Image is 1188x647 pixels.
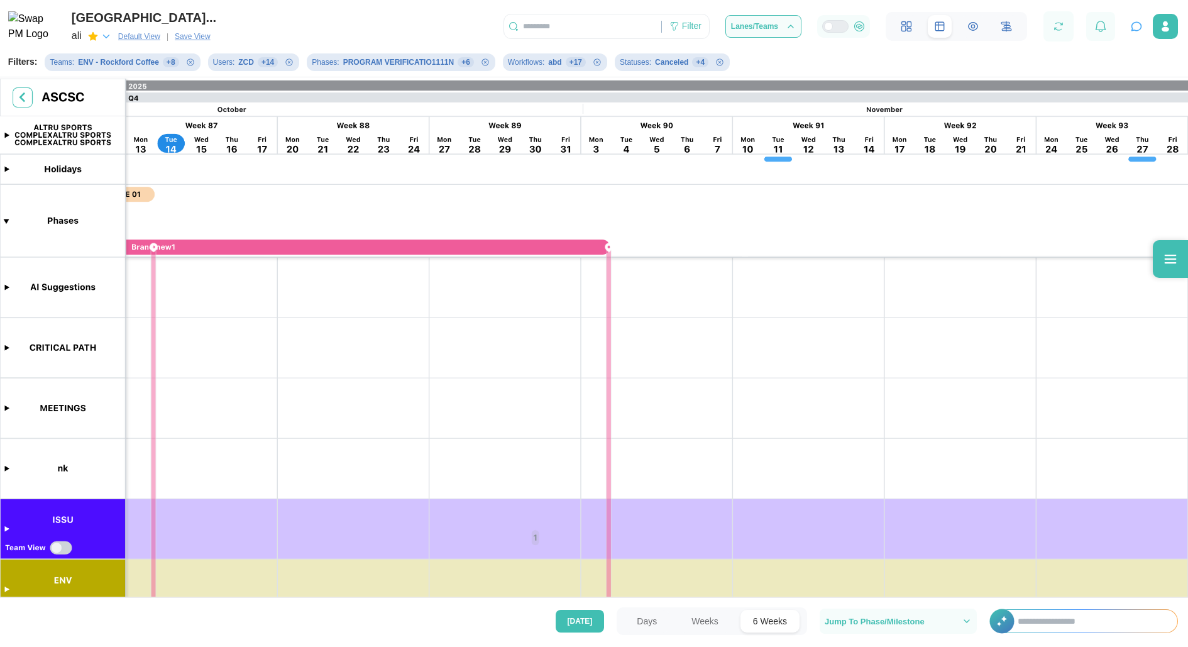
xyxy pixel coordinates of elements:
div: Phases : [312,57,339,69]
span: Default View [118,30,160,43]
button: Lanes/Teams [725,15,801,38]
img: Swap PM Logo [8,11,59,43]
span: [DATE] [568,611,593,632]
div: + 17 [566,57,586,67]
div: + 8 [163,57,179,67]
div: + [989,609,1178,633]
div: Filter [682,19,701,33]
div: Teams : [50,57,74,69]
button: Refresh Grid [1047,16,1069,38]
button: Remove Users filter [284,57,294,67]
div: [GEOGRAPHIC_DATA]... [72,8,216,28]
button: Save View [170,30,215,43]
button: Remove Workflows filter [592,57,602,67]
span: Save View [175,30,210,43]
div: + 4 [692,57,708,67]
div: + 14 [258,57,278,67]
button: Days [624,610,669,633]
button: Remove Statuses filter [715,57,725,67]
button: Remove Teams filter [185,57,195,67]
button: Jump To Phase/Milestone [820,609,977,634]
span: Lanes/Teams [731,23,778,30]
div: PROGRAM VERIFICATIO1111N [343,57,454,69]
div: Filters: [8,55,38,69]
span: Jump To Phase/Milestone [825,617,925,626]
button: Weeks [679,610,731,633]
div: ENV - Rockford Coffee [78,57,159,69]
button: 6 Weeks [740,610,800,633]
div: | [167,31,168,43]
div: + 6 [458,57,474,67]
div: Canceled [655,57,688,69]
button: [DATE] [556,610,605,633]
div: Statuses : [620,57,651,69]
div: abd [548,57,561,69]
div: Filter [662,16,709,37]
div: Users : [213,57,235,69]
div: ali [72,28,82,44]
div: ZCD [238,57,254,69]
button: Default View [113,30,165,43]
button: Open project assistant [1128,18,1145,35]
button: Remove Phases filter [480,57,490,67]
div: Workflows : [508,57,544,69]
button: ali [72,28,112,45]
